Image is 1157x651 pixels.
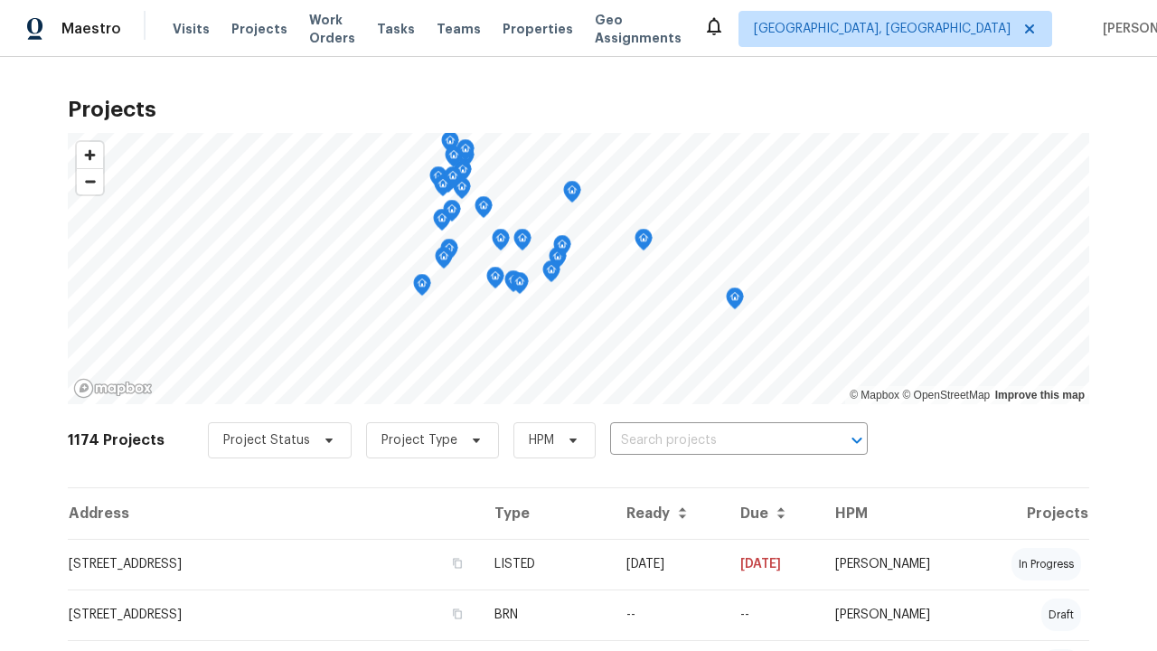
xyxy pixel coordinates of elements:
td: [STREET_ADDRESS] [68,590,480,640]
span: [GEOGRAPHIC_DATA], [GEOGRAPHIC_DATA] [754,20,1011,38]
div: Map marker [445,146,463,174]
th: Address [68,488,480,539]
div: Map marker [456,139,475,167]
h2: Projects [68,100,1089,118]
div: Map marker [553,235,571,263]
td: -- [612,590,726,640]
span: Project Status [223,431,310,449]
div: draft [1041,599,1081,631]
div: Map marker [542,260,560,288]
th: Type [480,488,612,539]
div: Map marker [443,200,461,228]
td: [DATE] [612,539,726,590]
button: Copy Address [449,555,466,571]
span: Visits [173,20,210,38]
span: Work Orders [309,11,355,47]
input: Search projects [610,427,817,455]
button: Zoom in [77,142,103,168]
td: [PERSON_NAME] [821,590,974,640]
div: Map marker [511,272,529,300]
td: [PERSON_NAME] [821,539,974,590]
canvas: Map [68,133,1089,404]
th: Ready [612,488,726,539]
th: Due [726,488,821,539]
div: Map marker [433,209,451,237]
span: Zoom out [77,169,103,194]
div: Map marker [475,196,493,224]
td: LISTED [480,539,612,590]
h2: 1174 Projects [68,431,165,449]
span: Tasks [377,23,415,35]
a: OpenStreetMap [902,389,990,401]
div: Map marker [434,175,452,203]
div: Map marker [726,288,744,316]
button: Open [844,428,870,453]
td: BRN [480,590,612,640]
button: Copy Address [449,606,466,622]
td: [DATE] [726,539,821,590]
div: Map marker [429,166,447,194]
span: Maestro [61,20,121,38]
div: Map marker [492,229,510,257]
div: Map marker [435,247,453,275]
td: Resale COE 2025-09-23T00:00:00.000Z [726,590,821,640]
span: Teams [437,20,481,38]
div: Map marker [413,274,431,302]
span: Geo Assignments [595,11,682,47]
div: Map marker [440,239,458,267]
div: Map marker [444,166,462,194]
span: Projects [231,20,287,38]
span: Project Type [381,431,457,449]
div: Map marker [635,229,653,257]
div: Map marker [504,270,522,298]
div: Map marker [454,160,472,188]
div: Map marker [453,177,471,205]
div: Map marker [513,229,531,257]
div: Map marker [549,247,567,275]
a: Improve this map [995,389,1085,401]
div: in progress [1011,548,1081,580]
a: Mapbox homepage [73,378,153,399]
span: Properties [503,20,573,38]
span: HPM [529,431,554,449]
th: HPM [821,488,974,539]
th: Projects [974,488,1089,539]
div: Map marker [439,171,457,199]
div: Map marker [563,181,581,209]
div: Map marker [441,131,459,159]
div: Map marker [486,267,504,295]
td: [STREET_ADDRESS] [68,539,480,590]
button: Zoom out [77,168,103,194]
a: Mapbox [850,389,899,401]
